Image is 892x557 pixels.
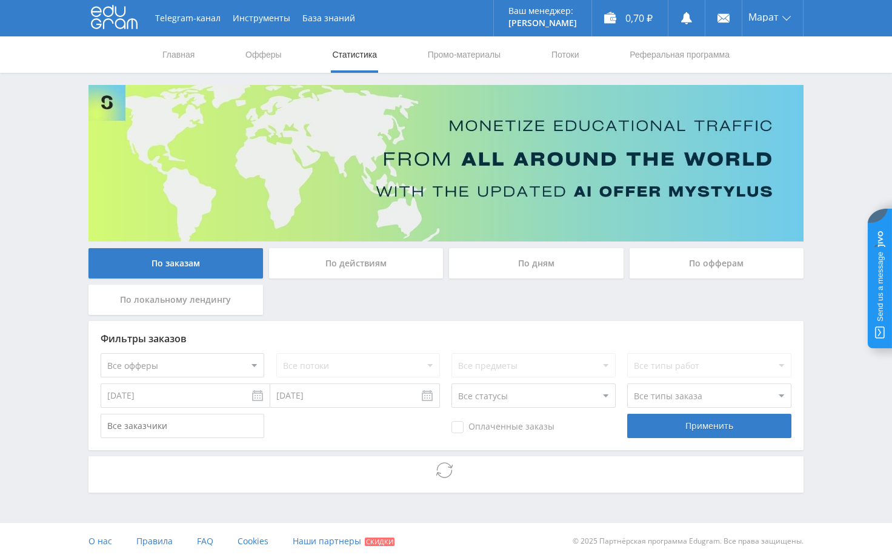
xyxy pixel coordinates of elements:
span: Cookies [238,535,268,547]
a: Статистика [331,36,378,73]
a: Реферальная программа [628,36,731,73]
span: Оплаченные заказы [451,421,554,433]
input: Все заказчики [101,414,264,438]
div: По дням [449,248,624,278]
div: По заказам [88,248,263,278]
a: Офферы [244,36,283,73]
a: Потоки [550,36,581,73]
span: Правила [136,535,173,547]
div: Применить [627,414,791,438]
p: [PERSON_NAME] [508,18,577,28]
div: По офферам [630,248,804,278]
span: FAQ [197,535,213,547]
span: О нас [88,535,112,547]
a: Главная [161,36,196,73]
a: Промо-материалы [427,36,502,73]
img: Banner [88,85,804,241]
span: Скидки [365,538,394,546]
p: Ваш менеджер: [508,6,577,16]
div: По действиям [269,248,444,278]
span: Марат [748,12,779,22]
div: Фильтры заказов [101,333,791,344]
div: По локальному лендингу [88,285,263,315]
span: Наши партнеры [293,535,361,547]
